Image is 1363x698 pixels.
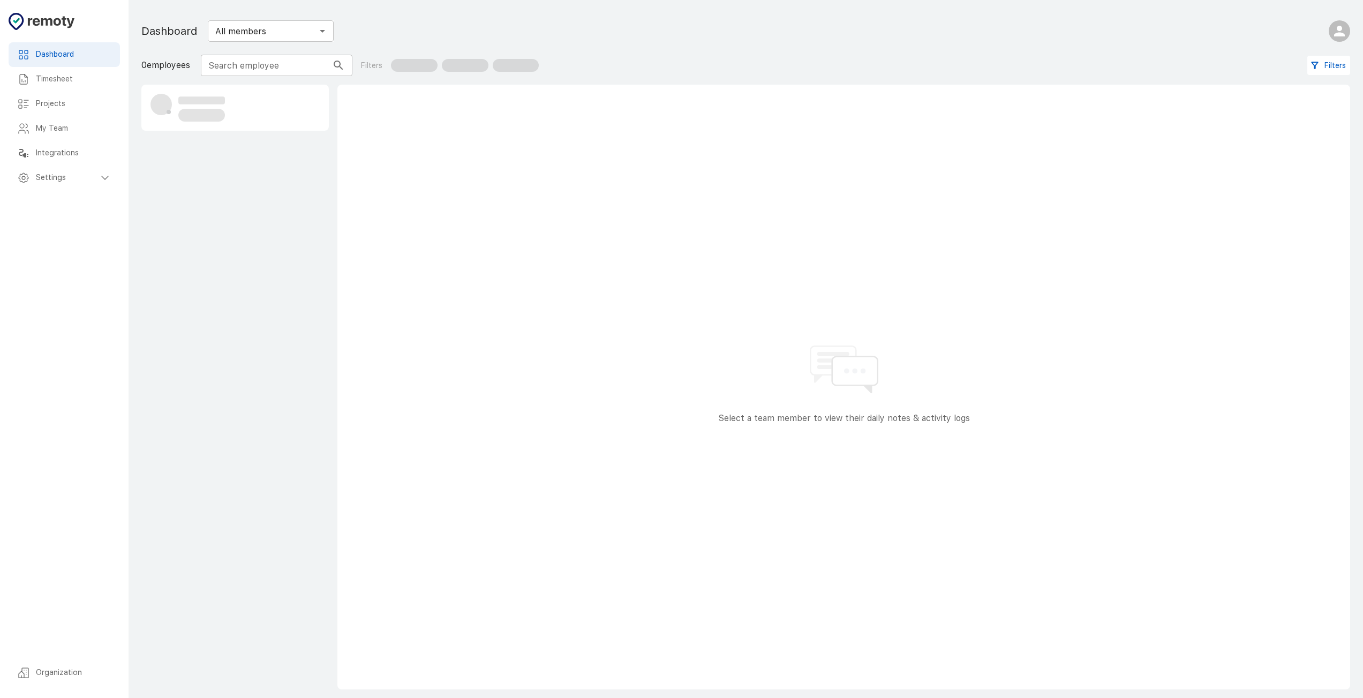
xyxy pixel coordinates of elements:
[315,24,330,39] button: Open
[9,661,120,685] div: Organization
[36,49,111,61] h6: Dashboard
[36,147,111,159] h6: Integrations
[9,42,120,67] div: Dashboard
[9,166,120,190] div: Settings
[9,141,120,166] div: Integrations
[36,73,111,85] h6: Timesheet
[9,92,120,116] div: Projects
[36,98,111,110] h6: Projects
[141,59,190,72] p: 0 employees
[1307,56,1350,76] button: Filters
[718,412,970,425] p: Select a team member to view their daily notes & activity logs
[36,667,111,679] h6: Organization
[9,116,120,141] div: My Team
[36,172,99,184] h6: Settings
[9,67,120,92] div: Timesheet
[36,123,111,134] h6: My Team
[141,22,197,40] h1: Dashboard
[361,60,382,71] p: Filters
